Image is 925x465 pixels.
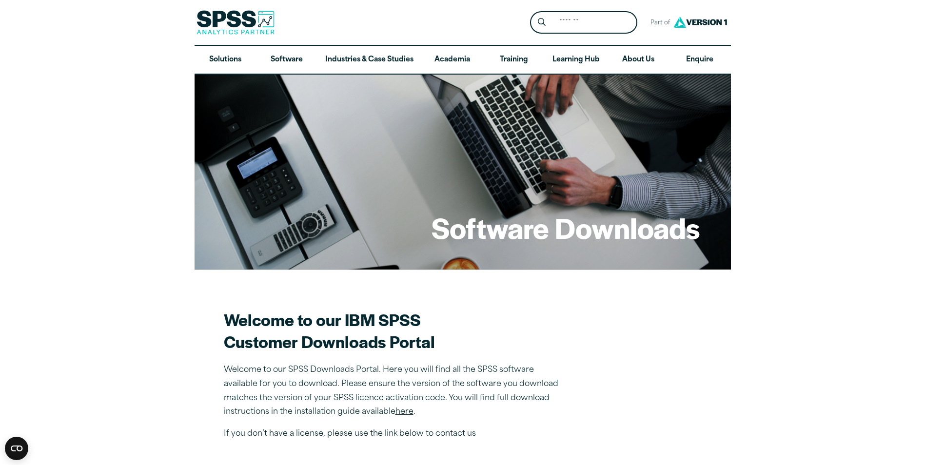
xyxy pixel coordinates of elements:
[256,46,317,74] a: Software
[483,46,544,74] a: Training
[669,46,730,74] a: Enquire
[224,363,565,419] p: Welcome to our SPSS Downloads Portal. Here you will find all the SPSS software available for you ...
[545,46,608,74] a: Learning Hub
[5,437,28,460] button: Open CMP widget
[538,18,546,26] svg: Search magnifying glass icon
[608,46,669,74] a: About Us
[395,408,413,416] a: here
[532,14,551,32] button: Search magnifying glass icon
[195,46,731,74] nav: Desktop version of site main menu
[645,16,671,30] span: Part of
[224,309,565,352] h2: Welcome to our IBM SPSS Customer Downloads Portal
[224,427,565,441] p: If you don’t have a license, please use the link below to contact us
[195,46,256,74] a: Solutions
[671,13,729,31] img: Version1 Logo
[421,46,483,74] a: Academia
[197,10,275,35] img: SPSS Analytics Partner
[530,11,637,34] form: Site Header Search Form
[432,209,700,247] h1: Software Downloads
[317,46,421,74] a: Industries & Case Studies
